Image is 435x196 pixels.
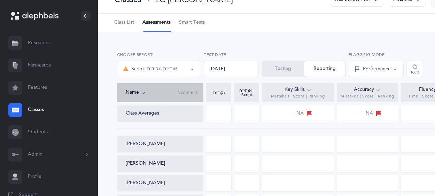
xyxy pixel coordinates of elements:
[366,110,373,117] span: NA
[126,89,178,96] div: Name
[179,19,205,26] span: Smart Tests
[271,94,325,99] span: Mistakes | Score | Ranking
[126,141,165,148] button: [PERSON_NAME]
[262,61,304,77] button: Testing
[340,94,394,99] span: Mistakes | Score | Ranking
[296,110,304,117] span: NA
[208,91,230,95] div: נקודות
[204,61,259,77] div: [DATE]
[204,52,259,58] label: Test Date
[126,180,165,187] button: [PERSON_NAME]
[123,65,177,73] div: Script: אותיות ונקודות
[178,90,197,95] span: Comment
[417,70,419,75] span: %
[355,65,391,73] div: Performance
[349,61,404,77] button: Performance
[117,61,201,77] button: Script: אותיות ונקודות
[126,160,165,167] button: [PERSON_NAME]
[126,110,159,117] div: Class Averages
[354,86,381,94] div: Accuracy
[349,52,404,58] label: Flagging Mode
[406,61,423,77] button: 100%
[285,86,312,94] div: Key Skills
[117,52,201,58] label: Choose report
[236,88,257,97] div: אותיות - Script
[410,71,419,74] div: 100
[114,19,134,26] span: Class List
